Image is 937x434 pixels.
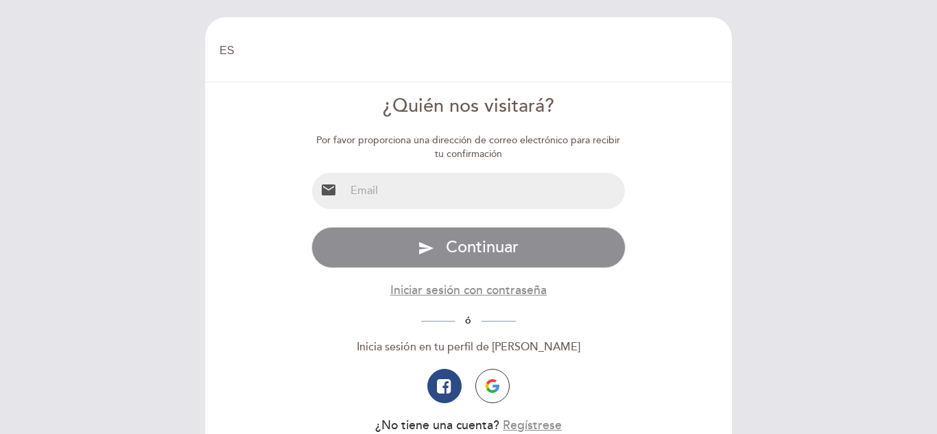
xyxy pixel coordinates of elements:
[455,315,482,326] span: ó
[311,93,626,120] div: ¿Quién nos visitará?
[418,240,434,256] i: send
[311,227,626,268] button: send Continuar
[311,339,626,355] div: Inicia sesión en tu perfil de [PERSON_NAME]
[320,182,337,198] i: email
[503,417,562,434] button: Regístrese
[390,282,547,299] button: Iniciar sesión con contraseña
[311,134,626,161] div: Por favor proporciona una dirección de correo electrónico para recibir tu confirmación
[486,379,499,393] img: icon-google.png
[375,418,499,433] span: ¿No tiene una cuenta?
[345,173,626,209] input: Email
[446,237,519,257] span: Continuar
